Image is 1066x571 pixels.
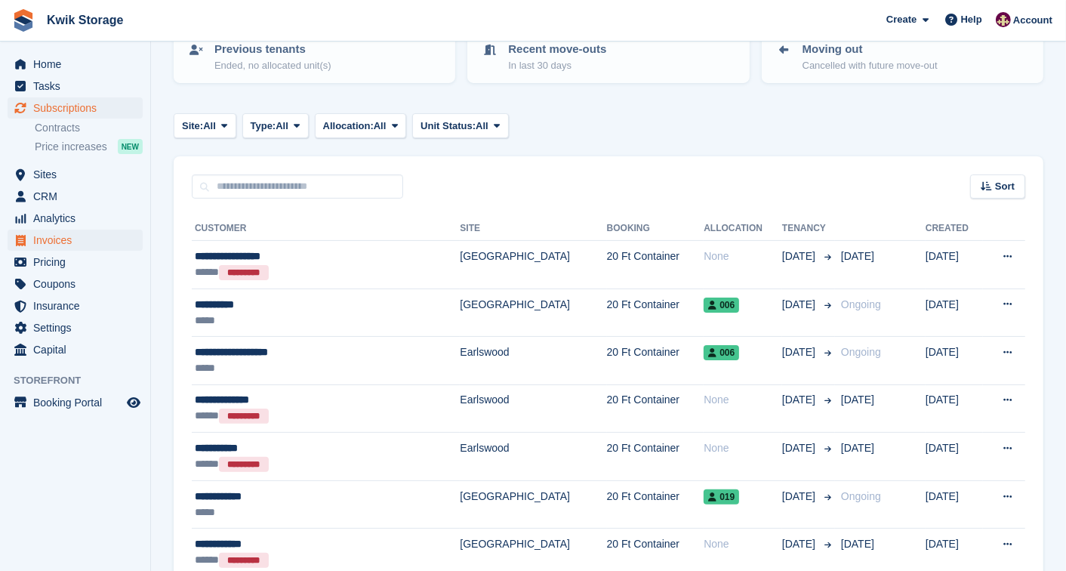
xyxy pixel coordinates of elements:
span: Pricing [33,252,124,273]
span: [DATE] [782,440,818,456]
p: Recent move-outs [508,41,606,58]
p: Ended, no allocated unit(s) [214,58,331,73]
button: Site: All [174,113,236,138]
span: [DATE] [841,394,874,406]
a: menu [8,208,143,229]
p: Previous tenants [214,41,331,58]
td: 20 Ft Container [607,337,704,384]
img: ellie tragonette [996,12,1011,27]
a: menu [8,54,143,75]
span: All [203,119,216,134]
td: [GEOGRAPHIC_DATA] [460,480,606,528]
a: Previous tenants Ended, no allocated unit(s) [175,32,454,82]
td: Earlswood [460,384,606,433]
span: Type: [251,119,276,134]
span: Insurance [33,295,124,316]
a: Price increases NEW [35,138,143,155]
a: menu [8,97,143,119]
span: Booking Portal [33,392,124,413]
span: Account [1013,13,1052,28]
span: Coupons [33,273,124,295]
td: 20 Ft Container [607,241,704,289]
span: Settings [33,317,124,338]
span: [DATE] [782,297,818,313]
td: 20 Ft Container [607,480,704,528]
span: Price increases [35,140,107,154]
a: menu [8,317,143,338]
a: menu [8,339,143,360]
span: Sort [995,179,1015,194]
a: Preview store [125,394,143,412]
a: Contracts [35,121,143,135]
span: Create [886,12,917,27]
span: [DATE] [782,489,818,505]
button: Unit Status: All [412,113,508,138]
td: 20 Ft Container [607,289,704,336]
span: Sites [33,164,124,185]
a: menu [8,164,143,185]
span: All [476,119,488,134]
span: Unit Status: [421,119,476,134]
span: [DATE] [841,538,874,550]
td: Earlswood [460,433,606,481]
span: 006 [704,298,739,313]
span: [DATE] [782,344,818,360]
span: Tasks [33,76,124,97]
span: [DATE] [782,536,818,552]
span: Home [33,54,124,75]
td: [GEOGRAPHIC_DATA] [460,241,606,289]
a: menu [8,186,143,207]
div: None [704,392,782,408]
a: Recent move-outs In last 30 days [469,32,747,82]
th: Site [460,217,606,241]
a: menu [8,76,143,97]
a: menu [8,392,143,413]
span: [DATE] [782,248,818,264]
span: Invoices [33,230,124,251]
div: NEW [118,139,143,154]
span: Help [961,12,982,27]
span: Allocation: [323,119,374,134]
td: [DATE] [926,384,983,433]
button: Type: All [242,113,309,138]
a: menu [8,252,143,273]
a: menu [8,273,143,295]
span: Analytics [33,208,124,229]
div: None [704,440,782,456]
span: All [374,119,387,134]
span: Ongoing [841,490,881,502]
div: None [704,536,782,552]
p: In last 30 days [508,58,606,73]
div: None [704,248,782,264]
span: All [276,119,288,134]
span: [DATE] [782,392,818,408]
td: [GEOGRAPHIC_DATA] [460,289,606,336]
td: Earlswood [460,337,606,384]
span: Ongoing [841,298,881,310]
span: Ongoing [841,346,881,358]
span: Site: [182,119,203,134]
td: [DATE] [926,289,983,336]
td: 20 Ft Container [607,433,704,481]
span: Storefront [14,373,150,388]
span: 006 [704,345,739,360]
a: menu [8,230,143,251]
span: CRM [33,186,124,207]
th: Allocation [704,217,782,241]
span: Capital [33,339,124,360]
td: [DATE] [926,433,983,481]
span: 019 [704,489,739,505]
a: Moving out Cancelled with future move-out [763,32,1042,82]
td: [DATE] [926,337,983,384]
p: Moving out [803,41,938,58]
img: stora-icon-8386f47178a22dfd0bd8f6a31ec36ba5ce8667c1dd55bd0f319d3a0aa187defe.svg [12,9,35,32]
th: Tenancy [782,217,835,241]
span: [DATE] [841,250,874,262]
td: 20 Ft Container [607,384,704,433]
span: Subscriptions [33,97,124,119]
a: Kwik Storage [41,8,129,32]
th: Booking [607,217,704,241]
span: [DATE] [841,442,874,454]
th: Customer [192,217,460,241]
a: menu [8,295,143,316]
